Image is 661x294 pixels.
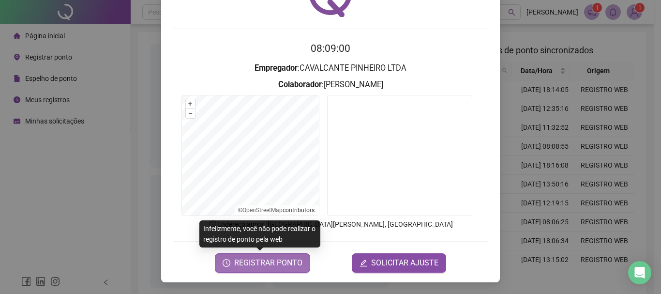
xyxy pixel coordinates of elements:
div: Infelizmente, você não pode realizar o registro de ponto pela web [199,220,320,248]
span: clock-circle [223,259,230,267]
span: info-circle [209,219,217,228]
li: © contributors. [238,207,316,214]
h3: : CAVALCANTE PINHEIRO LTDA [173,62,488,75]
a: OpenStreetMap [242,207,283,214]
button: editSOLICITAR AJUSTE [352,253,446,273]
span: SOLICITAR AJUSTE [371,257,438,269]
strong: Colaborador [278,80,322,89]
button: – [186,109,195,118]
h3: : [PERSON_NAME] [173,78,488,91]
div: Open Intercom Messenger [628,261,651,284]
time: 08:09:00 [311,43,350,54]
span: edit [360,259,367,267]
strong: Empregador [255,63,298,73]
button: REGISTRAR PONTO [215,253,310,273]
button: + [186,99,195,108]
span: REGISTRAR PONTO [234,257,302,269]
p: Endereço aprox. : [GEOGRAPHIC_DATA][PERSON_NAME], [GEOGRAPHIC_DATA] [173,219,488,230]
